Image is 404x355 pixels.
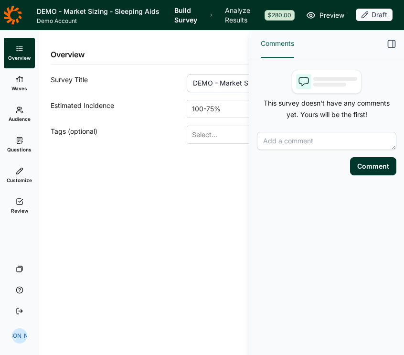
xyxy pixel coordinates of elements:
[306,10,344,21] a: Preview
[265,10,295,21] div: $280.00
[356,9,393,21] div: Draft
[51,49,85,60] h2: Overview
[7,146,32,153] span: Questions
[257,97,396,120] p: This survey doesn't have any comments yet. Yours will be the first!
[37,17,163,25] span: Demo Account
[12,328,27,344] div: [PERSON_NAME]
[356,9,393,22] button: Draft
[9,116,31,122] span: Audience
[51,100,187,118] div: Estimated Incidence
[11,207,28,214] span: Review
[37,6,163,17] h1: DEMO - Market Sizing - Sleeping Aids
[7,177,32,183] span: Customize
[4,160,35,191] a: Customize
[4,129,35,160] a: Questions
[261,30,294,58] button: Comments
[51,74,187,92] div: Survey Title
[319,10,344,21] span: Preview
[261,38,294,49] span: Comments
[8,54,31,61] span: Overview
[4,68,35,99] a: Waves
[4,38,35,68] a: Overview
[4,99,35,129] a: Audience
[11,85,27,92] span: Waves
[350,157,396,175] button: Comment
[4,191,35,221] a: Review
[187,74,369,92] input: ex: Package testing study
[51,126,187,144] div: Tags (optional)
